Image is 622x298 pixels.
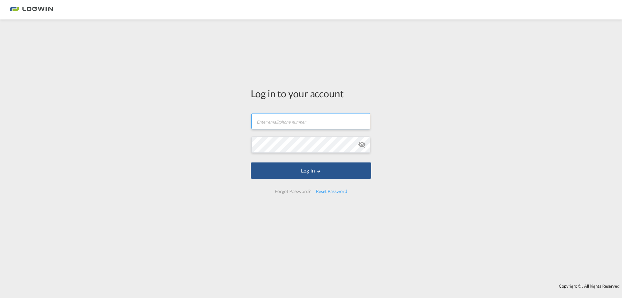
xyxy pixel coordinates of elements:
div: Reset Password [313,185,350,197]
div: Forgot Password? [272,185,313,197]
md-icon: icon-eye-off [358,141,366,149]
div: Log in to your account [251,87,371,100]
img: bc73a0e0d8c111efacd525e4c8ad7d32.png [10,3,53,17]
input: Enter email/phone number [251,113,370,129]
button: LOGIN [251,162,371,179]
